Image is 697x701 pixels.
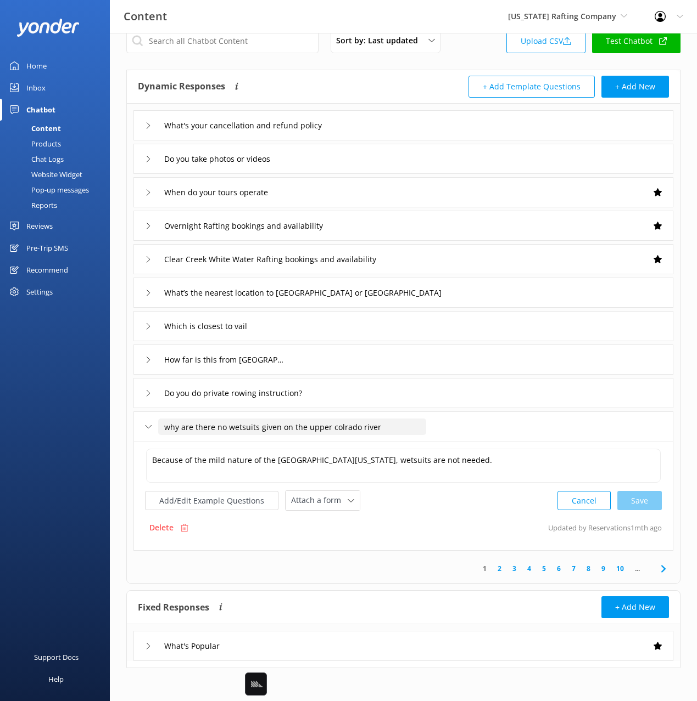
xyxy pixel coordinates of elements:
a: 3 [507,563,522,574]
a: 6 [551,563,566,574]
div: Settings [26,281,53,303]
p: Delete [149,522,174,534]
h4: Fixed Responses [138,596,209,618]
div: Home [26,55,47,77]
a: 2 [492,563,507,574]
a: Content [7,121,110,136]
span: ... [629,563,645,574]
a: Website Widget [7,167,110,182]
a: 10 [611,563,629,574]
div: Reports [7,197,57,213]
h3: Content [124,8,167,25]
div: Support Docs [34,646,79,668]
div: Pop-up messages [7,182,89,197]
input: Search all Chatbot Content [126,29,319,53]
a: Pop-up messages [7,182,110,197]
button: + Add New [601,76,669,98]
div: Website Widget [7,167,82,182]
a: 7 [566,563,581,574]
button: Cancel [557,491,611,510]
a: 9 [596,563,611,574]
button: Add/Edit Example Questions [145,491,278,510]
p: Updated by Reservations 1mth ago [548,517,662,538]
div: Chatbot [26,99,55,121]
span: Attach a form [291,494,348,506]
button: + Add Template Questions [469,76,595,98]
a: Chat Logs [7,151,110,167]
div: Reviews [26,215,53,237]
a: Products [7,136,110,151]
div: Pre-Trip SMS [26,237,68,259]
span: Sort by: Last updated [336,35,425,47]
div: Recommend [26,259,68,281]
div: Chat Logs [7,151,64,167]
button: + Add New [601,596,669,618]
a: 4 [522,563,537,574]
a: 8 [581,563,596,574]
a: Reports [7,197,110,213]
a: 1 [477,563,492,574]
a: 5 [537,563,551,574]
a: Test Chatbot [592,29,681,53]
textarea: Because of the mild nature of the [GEOGRAPHIC_DATA][US_STATE], wetsuits are not needed. [146,449,661,483]
h4: Dynamic Responses [138,76,225,98]
img: yonder-white-logo.png [16,19,80,37]
div: Products [7,136,61,151]
div: Content [7,121,61,136]
span: [US_STATE] Rafting Company [508,11,616,21]
a: Upload CSV [506,29,586,53]
div: Help [48,668,64,690]
div: Inbox [26,77,46,99]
